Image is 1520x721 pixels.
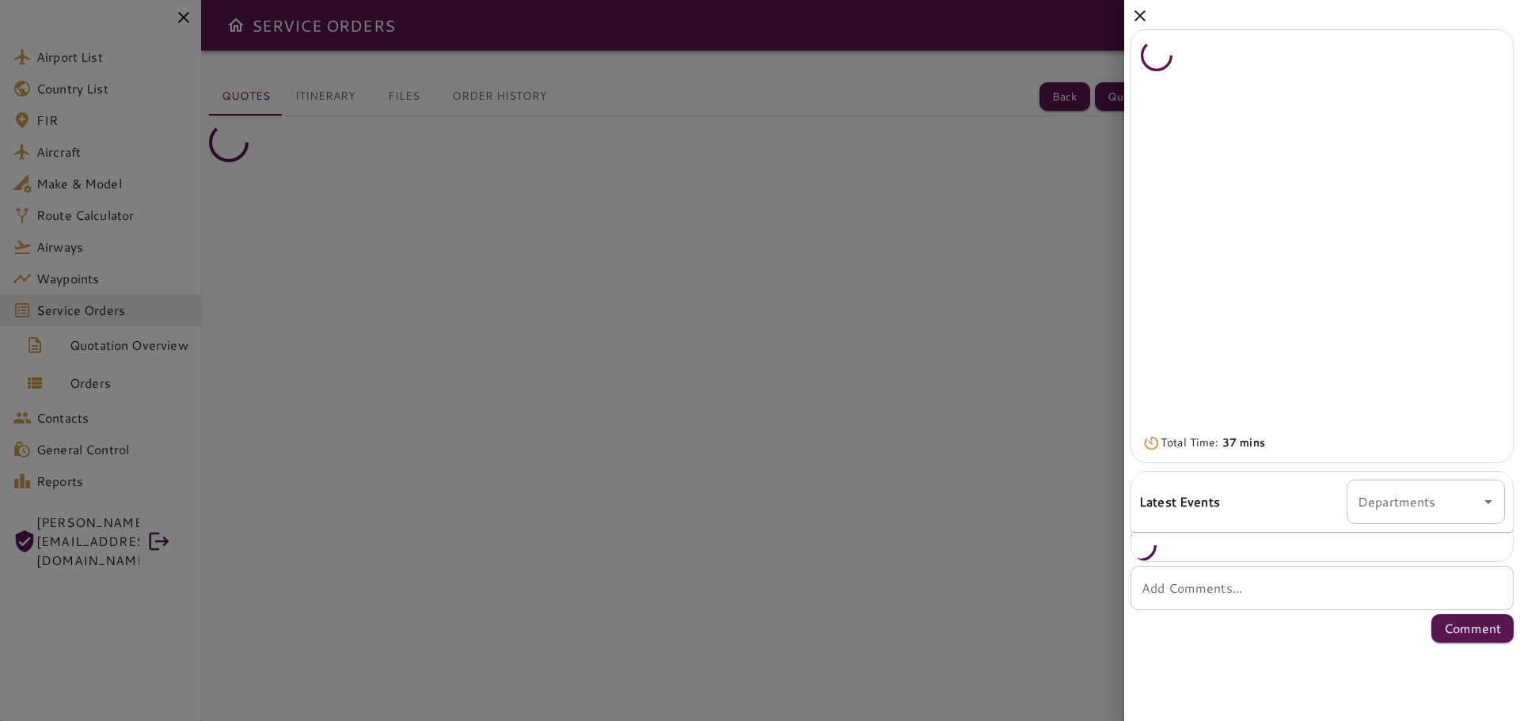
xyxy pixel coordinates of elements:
[1431,614,1514,643] button: Comment
[1139,491,1220,512] h6: Latest Events
[1142,435,1161,451] img: Timer Icon
[1222,434,1265,450] b: 37 mins
[1477,491,1499,513] button: Open
[1161,434,1265,451] p: Total Time:
[1444,619,1501,638] p: Comment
